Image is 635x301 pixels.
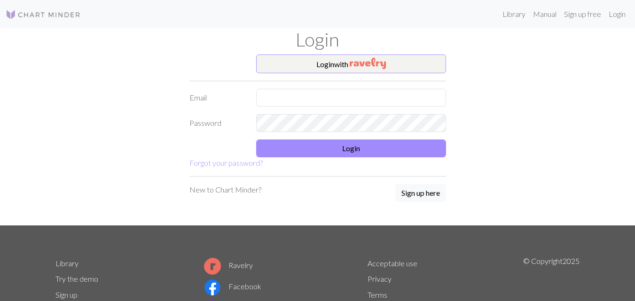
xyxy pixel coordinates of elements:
button: Login [256,139,446,157]
a: Privacy [368,274,392,283]
img: Facebook logo [204,279,221,296]
h1: Login [50,28,586,51]
img: Logo [6,9,81,20]
a: Library [55,259,78,268]
a: Forgot your password? [189,158,263,167]
a: Facebook [204,282,261,291]
a: Sign up [55,290,78,299]
img: Ravelry logo [204,258,221,275]
label: Password [184,114,251,132]
a: Login [605,5,629,23]
img: Ravelry [350,58,386,69]
a: Try the demo [55,274,98,283]
button: Sign up here [395,184,446,202]
a: Sign up free [560,5,605,23]
p: New to Chart Minder? [189,184,261,195]
a: Library [499,5,529,23]
a: Terms [368,290,387,299]
a: Sign up here [395,184,446,203]
button: Loginwith [256,54,446,73]
a: Manual [529,5,560,23]
label: Email [184,89,251,107]
a: Acceptable use [368,259,417,268]
a: Ravelry [204,261,253,270]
